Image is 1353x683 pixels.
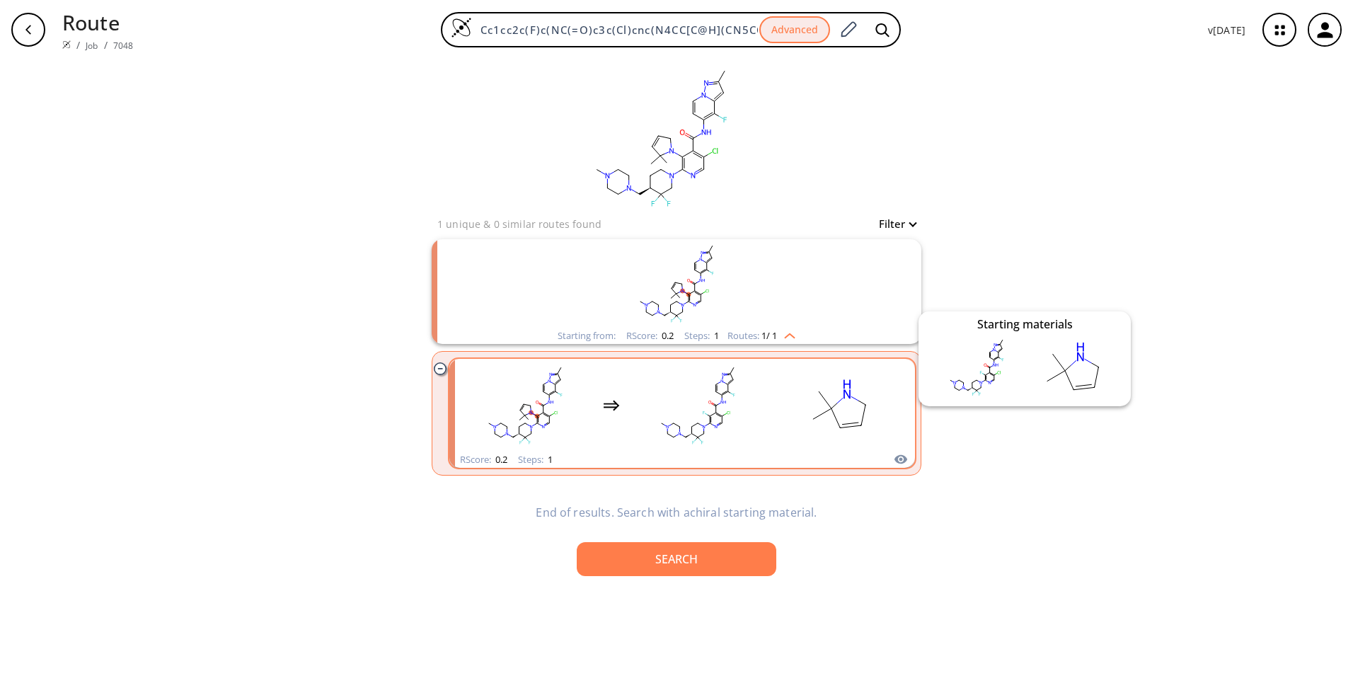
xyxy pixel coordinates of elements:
ul: clusters [432,232,921,483]
span: 1 [546,453,553,466]
svg: Cc1cc2c(F)c(NC(=O)c3c(Cl)cnc(N4CC[C@H](CN5CCN(C)CC5)C(F)(F)C4)c3N3CC=CC3(C)C)ccn2n1 [519,59,802,215]
svg: CC1(C)C=CCN1 [776,361,903,449]
svg: CC1(C)C=CCN1 [1030,335,1115,399]
svg: Cc1cc2c(F)c(NC(=O)c3c(Cl)cnc(N4CC[C@H](CN5CCN(C)CC5)C(F)(F)C4)c3N3CC=CC3(C)C)ccn2n1 [493,239,860,328]
svg: Cc1cc2c(F)c(NC(=O)c3c(Cl)cnc(N4CC[C@H](CN5CCN(C)CC5)C(F)(F)C4)c3N3CC=CC3(C)C)ccn2n1 [461,361,589,449]
li: / [104,38,108,52]
div: Starting material s [977,318,1073,330]
p: End of results. Search with achiral starting material. [528,504,825,521]
span: 0.2 [660,329,674,342]
div: Search [588,553,765,565]
svg: Cc1cc2c(F)c(NC(=O)c3c(Cl)cnc(N4CC[C@H](CN5CCN(C)CC5)C(F)(F)C4)c3F)ccn2n1 [634,361,761,449]
span: 0.2 [493,453,507,466]
button: Advanced [759,16,830,44]
div: Steps : [684,331,719,340]
button: Search [577,542,776,576]
svg: Cc1cc2c(F)c(NC(=O)c3c(Cl)cnc(N4CC[C@H](CN5CCN(C)CC5)C(F)(F)C4)c3F)ccn2n1 [934,335,1019,399]
div: Steps : [518,455,553,464]
img: Up [777,328,795,339]
span: 1 / 1 [761,331,777,340]
div: RScore : [626,331,674,340]
p: 1 unique & 0 similar routes found [437,217,601,231]
li: / [76,38,80,52]
img: Spaya logo [62,40,71,49]
div: Routes: [727,331,795,340]
div: Starting from: [558,331,616,340]
a: 7048 [113,40,134,52]
img: Logo Spaya [451,17,472,38]
p: v [DATE] [1208,23,1245,38]
a: Job [86,40,98,52]
span: 1 [712,329,719,342]
input: Enter SMILES [472,23,759,37]
div: RScore : [460,455,507,464]
p: Route [62,7,133,38]
button: Filter [870,219,916,229]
